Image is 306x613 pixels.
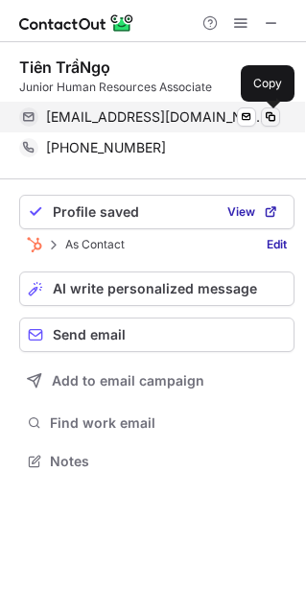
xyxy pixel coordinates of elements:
a: Edit [259,235,294,254]
span: Find work email [50,414,287,432]
span: View [227,205,255,219]
img: ContactOut v5.3.10 [19,12,134,35]
div: Tiên TrầNgọ [19,58,110,77]
span: [PHONE_NUMBER] [46,139,166,156]
button: Add to email campaign [19,364,294,398]
span: AI write personalized message [53,281,257,296]
button: AI write personalized message [19,271,294,306]
span: [EMAIL_ADDRESS][DOMAIN_NAME] [46,108,266,126]
div: Junior Human Resources Associate [19,79,294,96]
span: Notes [50,453,287,470]
p: As Contact [65,238,125,251]
button: Notes [19,448,294,475]
button: Find work email [19,410,294,436]
span: Send email [53,327,126,342]
img: Hubspot [27,237,42,252]
span: Add to email campaign [52,373,204,389]
button: Send email [19,318,294,352]
span: Profile saved [53,204,139,220]
button: Profile savedView [19,195,294,229]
